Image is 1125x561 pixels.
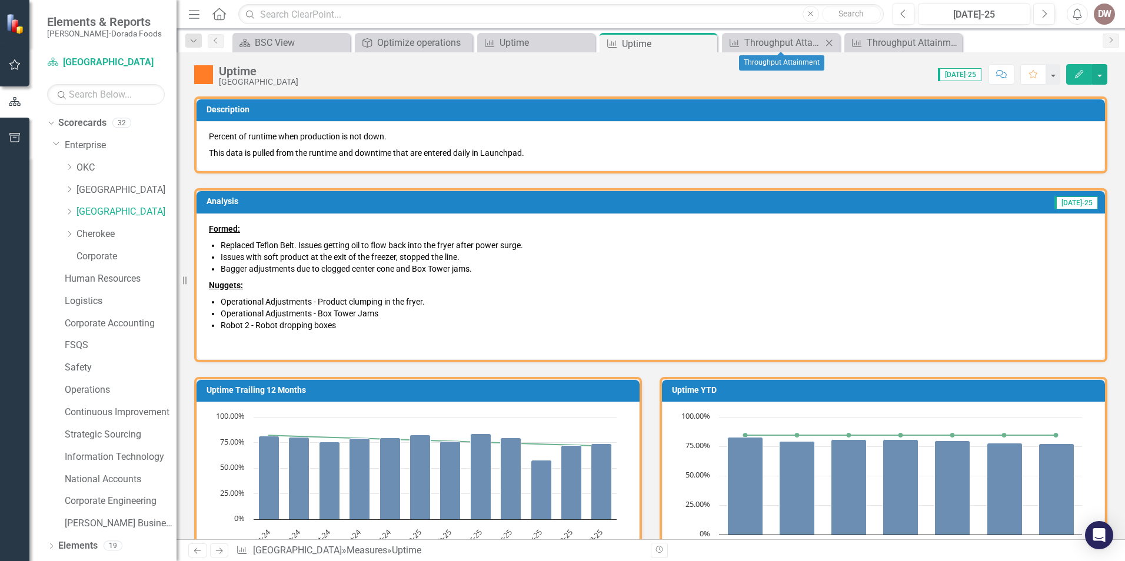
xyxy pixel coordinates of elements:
[76,161,177,175] a: OKC
[1054,433,1059,438] path: Jul-25, 84.5. YTD Target.
[221,239,1093,251] li: Replaced Teflon Belt. Issues getting oil to flow back into the fryer after power surge.
[219,65,298,78] div: Uptime
[490,527,514,550] text: Apr-25
[65,428,177,442] a: Strategic Sourcing
[551,527,574,550] text: Jun-25
[739,55,824,71] div: Throughput Attainment
[221,296,1093,308] li: Operational Adjustments - Product clumping in the fryer.
[76,228,177,241] a: Cherokee
[780,442,815,535] path: Feb-25, 79.15889737. YTD Actual.
[112,118,131,128] div: 32
[209,145,1093,159] p: This data is pulled from the runtime and downtime that are entered daily in Launchpad.
[1002,433,1007,438] path: Jun-25, 84.5. YTD Target.
[935,441,970,535] path: May-25, 79.83773188. YTD Actual.
[1094,4,1115,25] button: DW
[65,317,177,330] a: Corporate Accounting
[728,438,763,535] path: Jan-25, 82.66759295. YTD Actual.
[500,35,592,50] div: Uptime
[248,527,272,552] text: Aug-24
[255,35,347,50] div: BSC View
[725,35,822,50] a: Throughput Attainment
[743,433,1059,438] g: YTD Target, series 2 of 2. Line with 7 data points.
[531,460,552,520] path: May-25, 57.58860951. Monthly Actual.
[278,527,303,552] text: Sep-24
[987,443,1023,535] path: Jun-25, 77.96685554. YTD Actual.
[471,434,491,520] path: Mar-25, 83.55633454. Monthly Actual.
[209,131,1093,145] p: Percent of runtime when production is not down.
[358,35,470,50] a: Optimize operations
[65,473,177,486] a: National Accounts
[238,4,884,25] input: Search ClearPoint...
[822,6,881,22] button: Search
[207,105,1099,114] h3: Description
[216,410,245,421] text: 100.00%
[347,545,387,556] a: Measures
[194,65,213,84] img: Warning
[221,251,1093,263] li: Issues with soft product at the exit of the freezer, stopped the line.
[685,469,710,480] text: 50.00%
[918,4,1030,25] button: [DATE]-25
[259,436,279,520] path: Aug-24, 81.31792295. Monthly Actual.
[220,462,245,472] text: 50.00%
[65,139,177,152] a: Enterprise
[392,545,421,556] div: Uptime
[76,183,177,197] a: [GEOGRAPHIC_DATA]
[847,433,851,438] path: Mar-25, 84.5. YTD Target.
[1085,521,1113,549] div: Open Intercom Messenger
[938,68,981,81] span: [DATE]-25
[220,436,245,447] text: 75.00%
[847,35,959,50] a: Throughput Attainment
[234,513,245,523] text: 0%
[838,9,864,18] span: Search
[65,495,177,508] a: Corporate Engineering
[58,539,98,553] a: Elements
[380,438,401,520] path: Dec-24, 79.37877952. Monthly Actual.
[65,383,177,397] a: Operations
[410,435,431,520] path: Jan-25, 82.66759295. Monthly Actual.
[744,35,822,50] div: Throughput Attainment
[1054,196,1098,209] span: [DATE]-25
[253,545,342,556] a: [GEOGRAPHIC_DATA]
[922,8,1026,22] div: [DATE]-25
[221,319,1093,331] li: Robot 2 - Robot dropping boxes
[743,433,748,438] path: Jan-25, 84.5. YTD Target.
[430,527,454,551] text: Feb-25
[221,263,1093,275] li: Bagger adjustments due to clogged center cone and Box Tower jams.
[728,438,1074,535] g: YTD Actual, series 1 of 2. Bar series with 7 bars.
[672,386,1099,395] h3: Uptime YTD
[259,434,612,520] g: Monthly Actual, series 1 of 2. Bar series with 12 bars.
[6,14,26,34] img: ClearPoint Strategy
[209,224,240,233] strong: Formed:
[220,487,245,498] text: 25.00%
[795,433,800,438] path: Feb-25, 84.5. YTD Target.
[47,56,165,69] a: [GEOGRAPHIC_DATA]
[58,116,106,130] a: Scorecards
[65,517,177,530] a: [PERSON_NAME] Business Unit
[831,440,867,535] path: Mar-25, 80.94330186. YTD Actual.
[65,339,177,352] a: FSQS
[480,35,592,50] a: Uptime
[350,439,370,520] path: Nov-24, 79.18622121. Monthly Actual.
[65,361,177,375] a: Safety
[309,527,333,551] text: Oct-24
[561,446,582,520] path: Jun-25, 72.33548913. Monthly Actual.
[65,272,177,286] a: Human Resources
[867,35,959,50] div: Throughput Attainment
[235,35,347,50] a: BSC View
[700,528,710,539] text: 0%
[681,410,710,421] text: 100.00%
[76,205,177,219] a: [GEOGRAPHIC_DATA]
[319,442,340,520] path: Oct-24, 75.28888096. Monthly Actual.
[104,541,122,551] div: 19
[369,527,394,552] text: Dec-24
[65,450,177,464] a: Information Technology
[1039,444,1074,535] path: Jul-25, 77.28215056. YTD Actual.
[883,440,918,535] path: Apr-25, 80.88160116. YTD Actual.
[219,78,298,86] div: [GEOGRAPHIC_DATA]
[236,544,642,557] div: » »
[221,308,1093,319] li: Operational Adjustments - Box Tower Jams
[76,250,177,263] a: Corporate
[898,433,903,438] path: Apr-25, 84.5. YTD Target.
[950,433,955,438] path: May-25, 84.5. YTD Target.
